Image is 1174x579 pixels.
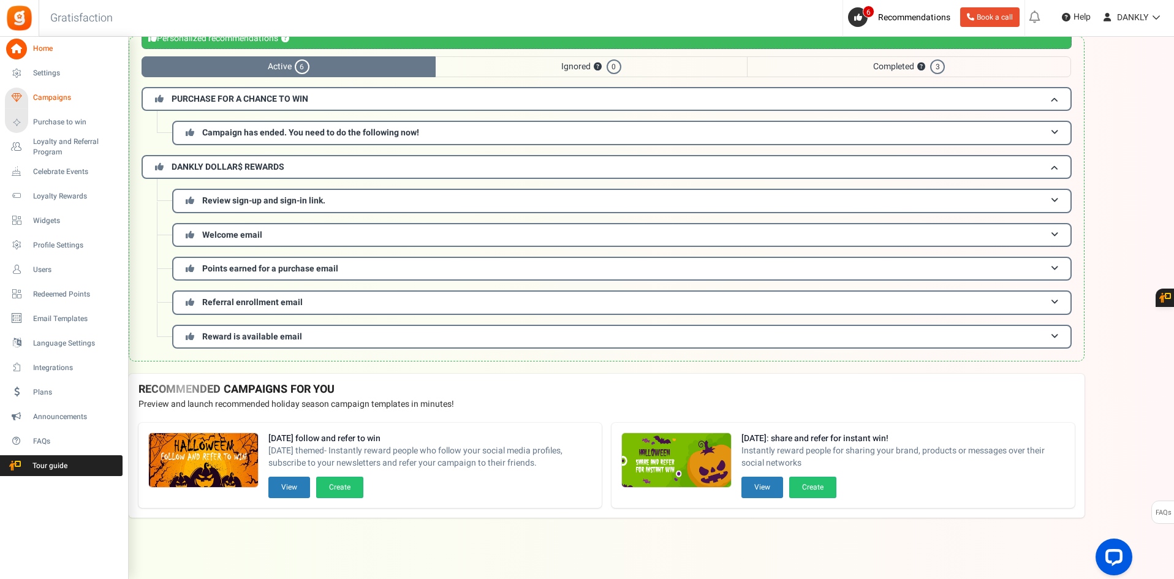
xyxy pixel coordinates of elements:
[268,477,310,498] button: View
[747,56,1071,77] span: Completed
[33,289,119,300] span: Redeemed Points
[33,137,123,157] span: Loyalty and Referral Program
[5,112,123,133] a: Purchase to win
[5,235,123,255] a: Profile Settings
[5,210,123,231] a: Widgets
[930,59,945,74] span: 3
[5,382,123,403] a: Plans
[33,436,119,447] span: FAQs
[594,63,602,71] button: ?
[5,137,123,157] a: Loyalty and Referral Program
[1155,501,1172,524] span: FAQs
[5,406,123,427] a: Announcements
[5,357,123,378] a: Integrations
[268,445,592,469] span: [DATE] themed- Instantly reward people who follow your social media profiles, subscribe to your n...
[607,59,621,74] span: 0
[848,7,955,27] a: 6 Recommendations
[917,63,925,71] button: ?
[295,59,309,74] span: 6
[5,259,123,280] a: Users
[622,433,731,488] img: Recommended Campaigns
[316,477,363,498] button: Create
[1057,7,1096,27] a: Help
[436,56,747,77] span: Ignored
[172,161,284,173] span: DANKLY DOLLAR$ REWARDS
[33,387,119,398] span: Plans
[960,7,1020,27] a: Book a call
[1070,11,1091,23] span: Help
[138,384,1075,396] h4: RECOMMENDED CAMPAIGNS FOR YOU
[741,477,783,498] button: View
[6,461,91,471] span: Tour guide
[5,39,123,59] a: Home
[202,262,338,275] span: Points earned for a purchase email
[741,433,1065,445] strong: [DATE]: share and refer for instant win!
[33,338,119,349] span: Language Settings
[33,44,119,54] span: Home
[149,433,258,488] img: Recommended Campaigns
[268,433,592,445] strong: [DATE] follow and refer to win
[5,88,123,108] a: Campaigns
[33,191,119,202] span: Loyalty Rewards
[33,68,119,78] span: Settings
[33,117,119,127] span: Purchase to win
[5,186,123,206] a: Loyalty Rewards
[33,363,119,373] span: Integrations
[138,398,1075,411] p: Preview and launch recommended holiday season campaign templates in minutes!
[6,4,33,32] img: Gratisfaction
[33,216,119,226] span: Widgets
[172,93,308,105] span: PURCHASE FOR A CHANCE TO WIN
[33,240,119,251] span: Profile Settings
[863,6,874,18] span: 6
[33,265,119,275] span: Users
[142,56,436,77] span: Active
[5,63,123,84] a: Settings
[1117,11,1148,24] span: DANKLY
[5,333,123,354] a: Language Settings
[202,126,419,139] span: Campaign has ended. You need to do the following now!
[5,308,123,329] a: Email Templates
[33,314,119,324] span: Email Templates
[202,296,303,309] span: Referral enrollment email
[5,284,123,305] a: Redeemed Points
[202,229,262,241] span: Welcome email
[5,431,123,452] a: FAQs
[281,35,289,43] button: ?
[33,93,119,103] span: Campaigns
[878,11,950,24] span: Recommendations
[5,161,123,182] a: Celebrate Events
[789,477,836,498] button: Create
[33,412,119,422] span: Announcements
[741,445,1065,469] span: Instantly reward people for sharing your brand, products or messages over their social networks
[202,194,325,207] span: Review sign-up and sign-in link.
[33,167,119,177] span: Celebrate Events
[202,330,302,343] span: Reward is available email
[37,6,126,31] h3: Gratisfaction
[142,28,1072,49] div: Personalized recommendations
